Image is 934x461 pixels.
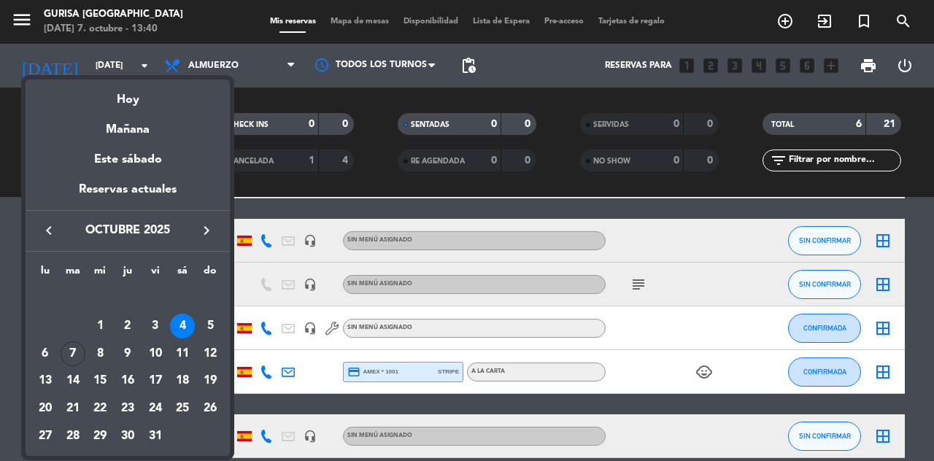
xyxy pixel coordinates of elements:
[33,396,58,421] div: 20
[196,263,224,285] th: domingo
[61,396,85,421] div: 21
[115,368,140,393] div: 16
[143,424,168,449] div: 31
[86,340,114,368] td: 8 de octubre de 2025
[198,396,223,421] div: 26
[198,314,223,338] div: 5
[143,341,168,366] div: 10
[114,395,142,422] td: 23 de octubre de 2025
[114,367,142,395] td: 16 de octubre de 2025
[198,222,215,239] i: keyboard_arrow_right
[36,221,62,240] button: keyboard_arrow_left
[115,424,140,449] div: 30
[196,312,224,340] td: 5 de octubre de 2025
[86,367,114,395] td: 15 de octubre de 2025
[114,422,142,450] td: 30 de octubre de 2025
[142,340,169,368] td: 10 de octubre de 2025
[169,367,197,395] td: 18 de octubre de 2025
[170,368,195,393] div: 18
[31,284,224,312] td: OCT.
[61,424,85,449] div: 28
[88,314,112,338] div: 1
[169,340,197,368] td: 11 de octubre de 2025
[61,341,85,366] div: 7
[142,395,169,422] td: 24 de octubre de 2025
[115,341,140,366] div: 9
[169,312,197,340] td: 4 de octubre de 2025
[59,367,87,395] td: 14 de octubre de 2025
[170,314,195,338] div: 4
[86,422,114,450] td: 29 de octubre de 2025
[31,395,59,422] td: 20 de octubre de 2025
[26,80,230,109] div: Hoy
[142,367,169,395] td: 17 de octubre de 2025
[142,312,169,340] td: 3 de octubre de 2025
[26,109,230,139] div: Mañana
[114,263,142,285] th: jueves
[59,422,87,450] td: 28 de octubre de 2025
[86,263,114,285] th: miércoles
[88,424,112,449] div: 29
[86,312,114,340] td: 1 de octubre de 2025
[115,314,140,338] div: 2
[142,263,169,285] th: viernes
[88,396,112,421] div: 22
[196,340,224,368] td: 12 de octubre de 2025
[170,341,195,366] div: 11
[169,395,197,422] td: 25 de octubre de 2025
[31,422,59,450] td: 27 de octubre de 2025
[88,368,112,393] div: 15
[198,341,223,366] div: 12
[143,368,168,393] div: 17
[88,341,112,366] div: 8
[31,340,59,368] td: 6 de octubre de 2025
[142,422,169,450] td: 31 de octubre de 2025
[170,396,195,421] div: 25
[196,367,224,395] td: 19 de octubre de 2025
[114,312,142,340] td: 2 de octubre de 2025
[86,395,114,422] td: 22 de octubre de 2025
[193,221,220,240] button: keyboard_arrow_right
[114,340,142,368] td: 9 de octubre de 2025
[169,263,197,285] th: sábado
[198,368,223,393] div: 19
[143,396,168,421] div: 24
[59,395,87,422] td: 21 de octubre de 2025
[59,340,87,368] td: 7 de octubre de 2025
[26,180,230,210] div: Reservas actuales
[31,263,59,285] th: lunes
[62,221,193,240] span: octubre 2025
[143,314,168,338] div: 3
[61,368,85,393] div: 14
[40,222,58,239] i: keyboard_arrow_left
[196,395,224,422] td: 26 de octubre de 2025
[33,341,58,366] div: 6
[33,424,58,449] div: 27
[115,396,140,421] div: 23
[59,263,87,285] th: martes
[33,368,58,393] div: 13
[26,139,230,180] div: Este sábado
[31,367,59,395] td: 13 de octubre de 2025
